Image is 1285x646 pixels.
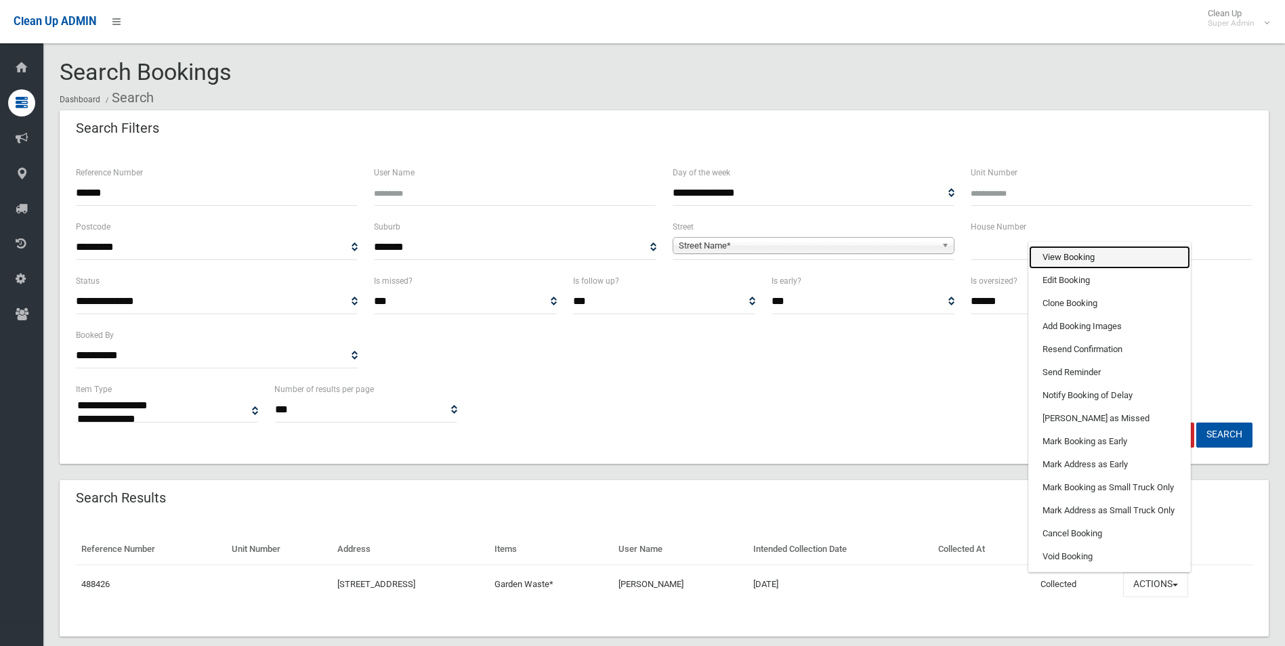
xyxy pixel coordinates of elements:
[1029,292,1190,315] a: Clone Booking
[332,534,489,565] th: Address
[971,274,1017,288] label: Is oversized?
[1123,572,1188,597] button: Actions
[573,274,619,288] label: Is follow up?
[81,579,110,589] a: 488426
[374,274,413,288] label: Is missed?
[60,115,175,142] header: Search Filters
[1029,315,1190,338] a: Add Booking Images
[613,534,748,565] th: User Name
[1029,545,1190,568] a: Void Booking
[14,15,96,28] span: Clean Up ADMIN
[1029,430,1190,453] a: Mark Booking as Early
[226,534,332,565] th: Unit Number
[1029,338,1190,361] a: Resend Confirmation
[489,534,613,565] th: Items
[1201,8,1268,28] span: Clean Up
[748,565,933,604] td: [DATE]
[679,238,936,254] span: Street Name*
[673,165,730,180] label: Day of the week
[274,382,374,397] label: Number of results per page
[76,382,112,397] label: Item Type
[1196,423,1252,448] button: Search
[673,219,694,234] label: Street
[60,58,232,85] span: Search Bookings
[1029,476,1190,499] a: Mark Booking as Small Truck Only
[971,165,1017,180] label: Unit Number
[1029,384,1190,407] a: Notify Booking of Delay
[76,274,100,288] label: Status
[1029,522,1190,545] a: Cancel Booking
[1029,407,1190,430] a: [PERSON_NAME] as Missed
[102,85,154,110] li: Search
[489,565,613,604] td: Garden Waste*
[60,95,100,104] a: Dashboard
[76,165,143,180] label: Reference Number
[76,219,110,234] label: Postcode
[748,534,933,565] th: Intended Collection Date
[1029,361,1190,384] a: Send Reminder
[772,274,801,288] label: Is early?
[76,328,114,343] label: Booked By
[337,579,415,589] a: [STREET_ADDRESS]
[1029,269,1190,292] a: Edit Booking
[613,565,748,604] td: [PERSON_NAME]
[971,219,1026,234] label: House Number
[933,534,1035,565] th: Collected At
[1029,453,1190,476] a: Mark Address as Early
[1029,246,1190,269] a: View Booking
[374,219,400,234] label: Suburb
[1029,499,1190,522] a: Mark Address as Small Truck Only
[374,165,415,180] label: User Name
[60,485,182,511] header: Search Results
[1035,565,1118,604] td: Collected
[1208,18,1255,28] small: Super Admin
[76,534,226,565] th: Reference Number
